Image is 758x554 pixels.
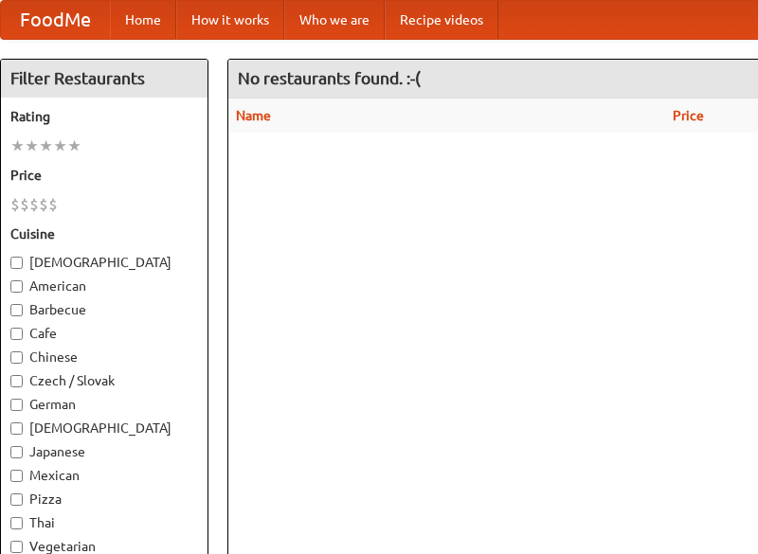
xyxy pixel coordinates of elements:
a: Name [236,108,271,123]
label: Mexican [10,466,198,485]
input: Chinese [10,351,23,364]
label: [DEMOGRAPHIC_DATA] [10,419,198,438]
input: [DEMOGRAPHIC_DATA] [10,422,23,435]
input: Cafe [10,328,23,340]
label: Pizza [10,490,198,509]
input: Japanese [10,446,23,458]
li: $ [29,194,39,215]
li: ★ [25,135,39,156]
a: Home [110,1,176,39]
input: American [10,280,23,293]
input: German [10,399,23,411]
label: Chinese [10,348,198,366]
a: Recipe videos [385,1,498,39]
a: How it works [176,1,284,39]
input: Pizza [10,493,23,506]
label: German [10,395,198,414]
ng-pluralize: No restaurants found. :-( [238,69,421,87]
h5: Rating [10,107,198,126]
h4: Filter Restaurants [1,60,208,98]
li: $ [20,194,29,215]
a: FoodMe [1,1,110,39]
input: Vegetarian [10,541,23,553]
label: [DEMOGRAPHIC_DATA] [10,253,198,272]
label: Czech / Slovak [10,371,198,390]
a: Who we are [284,1,385,39]
input: [DEMOGRAPHIC_DATA] [10,257,23,269]
label: Barbecue [10,300,198,319]
input: Czech / Slovak [10,375,23,387]
li: $ [48,194,58,215]
a: Price [673,108,704,123]
label: Thai [10,513,198,532]
li: ★ [39,135,53,156]
input: Barbecue [10,304,23,316]
input: Thai [10,517,23,529]
li: ★ [67,135,81,156]
li: $ [10,194,20,215]
label: Japanese [10,442,198,461]
li: $ [39,194,48,215]
input: Mexican [10,470,23,482]
h5: Price [10,166,198,185]
h5: Cuisine [10,224,198,243]
li: ★ [53,135,67,156]
label: Cafe [10,324,198,343]
li: ★ [10,135,25,156]
label: American [10,277,198,295]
